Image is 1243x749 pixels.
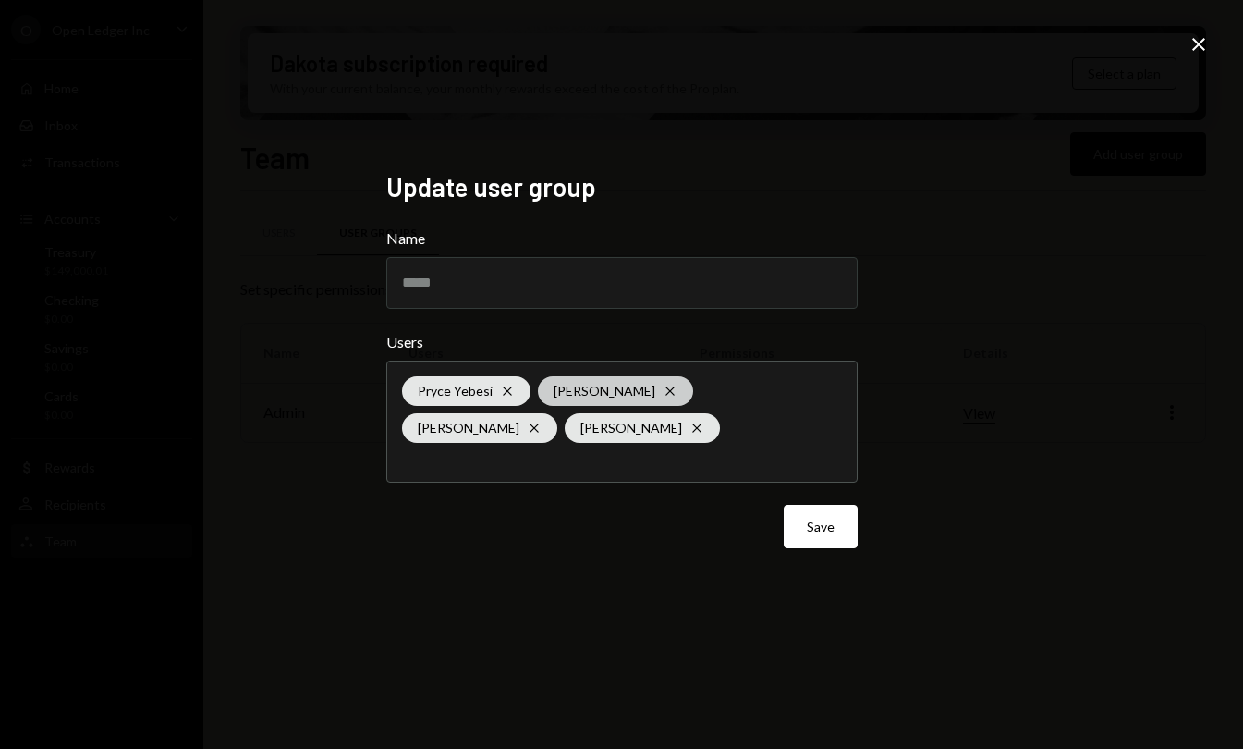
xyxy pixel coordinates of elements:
button: Save [784,505,858,548]
div: [PERSON_NAME] [538,376,693,406]
label: Users [386,331,858,353]
div: Pryce Yebesi [402,376,530,406]
div: [PERSON_NAME] [565,413,720,443]
h2: Update user group [386,169,858,205]
div: [PERSON_NAME] [402,413,557,443]
label: Name [386,227,858,250]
